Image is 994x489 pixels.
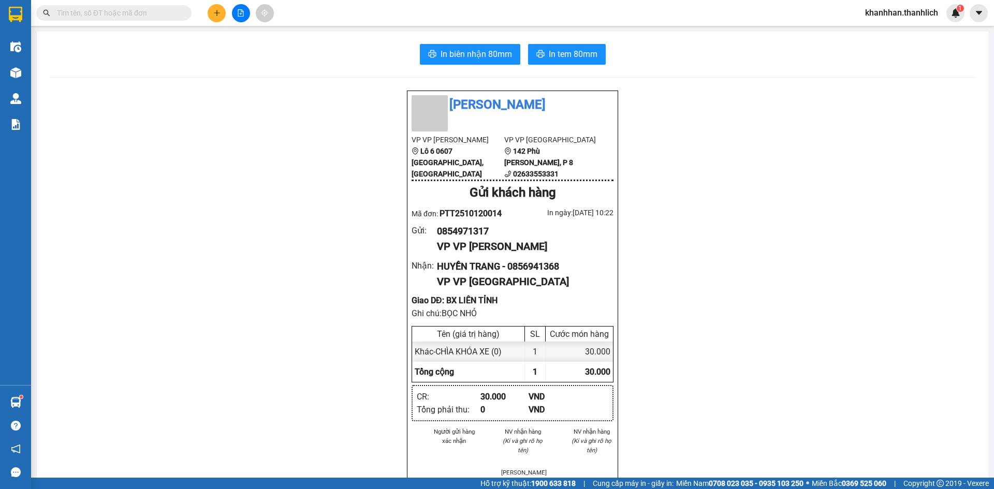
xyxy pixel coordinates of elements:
[513,207,613,218] div: In ngày: [DATE] 10:22
[585,367,610,377] span: 30.000
[501,468,545,477] li: [PERSON_NAME]
[513,170,559,178] b: 02633553331
[970,4,988,22] button: caret-down
[480,390,529,403] div: 30.000
[412,95,613,115] li: [PERSON_NAME]
[531,479,576,487] strong: 1900 633 818
[10,41,21,52] img: warehouse-icon
[676,478,803,489] span: Miền Nam
[525,342,546,362] div: 1
[437,259,605,274] div: HUYỀN TRANG - 0856941368
[412,224,437,237] div: Gửi :
[412,183,613,203] div: Gửi khách hàng
[480,478,576,489] span: Hỗ trợ kỹ thuật:
[504,147,511,155] span: environment
[437,224,605,239] div: 0854971317
[501,427,545,436] li: NV nhận hàng
[951,8,960,18] img: icon-new-feature
[528,44,606,65] button: printerIn tem 80mm
[572,437,611,454] i: (Kí và ghi rõ họ tên)
[232,4,250,22] button: file-add
[415,329,522,339] div: Tên (giá trị hàng)
[412,134,504,145] li: VP VP [PERSON_NAME]
[528,329,543,339] div: SL
[937,480,944,487] span: copyright
[57,7,179,19] input: Tìm tên, số ĐT hoặc mã đơn
[20,395,23,398] sup: 1
[441,48,512,61] span: In biên nhận 80mm
[208,4,226,22] button: plus
[412,147,419,155] span: environment
[412,307,613,320] div: Ghi chú: BỌC NHỎ
[957,5,964,12] sup: 1
[548,329,610,339] div: Cước món hàng
[10,67,21,78] img: warehouse-icon
[432,427,476,446] li: Người gửi hàng xác nhận
[261,9,268,17] span: aim
[583,478,585,489] span: |
[9,7,22,22] img: logo-vxr
[11,421,21,431] span: question-circle
[812,478,886,489] span: Miền Bắc
[415,367,454,377] span: Tổng cộng
[43,9,50,17] span: search
[533,367,537,377] span: 1
[428,50,436,60] span: printer
[546,342,613,362] div: 30.000
[569,427,613,436] li: NV nhận hàng
[806,481,809,485] span: ⚪️
[412,147,484,178] b: Lô 6 0607 [GEOGRAPHIC_DATA], [GEOGRAPHIC_DATA]
[536,50,545,60] span: printer
[593,478,674,489] span: Cung cấp máy in - giấy in:
[11,467,21,477] span: message
[256,4,274,22] button: aim
[417,390,480,403] div: CR :
[529,403,577,416] div: VND
[857,6,946,19] span: khanhhan.thanhlich
[480,403,529,416] div: 0
[213,9,221,17] span: plus
[504,170,511,177] span: phone
[440,209,502,218] span: PTT2510120014
[437,239,605,255] div: VP VP [PERSON_NAME]
[894,478,896,489] span: |
[10,397,21,408] img: warehouse-icon
[412,207,513,220] div: Mã đơn:
[549,48,597,61] span: In tem 80mm
[958,5,962,12] span: 1
[415,347,502,357] span: Khác - CHÌA KHÓA XE (0)
[503,437,543,454] i: (Kí và ghi rõ họ tên)
[237,9,244,17] span: file-add
[412,259,437,272] div: Nhận :
[529,390,577,403] div: VND
[11,444,21,454] span: notification
[842,479,886,487] strong: 0369 525 060
[10,119,21,130] img: solution-icon
[504,134,597,145] li: VP VP [GEOGRAPHIC_DATA]
[417,403,480,416] div: Tổng phải thu :
[709,479,803,487] strong: 0708 023 035 - 0935 103 250
[10,93,21,104] img: warehouse-icon
[412,294,613,307] div: Giao DĐ: BX LIÊN TỈNH
[420,44,520,65] button: printerIn biên nhận 80mm
[974,8,984,18] span: caret-down
[437,274,605,290] div: VP VP [GEOGRAPHIC_DATA]
[504,147,573,167] b: 142 Phù [PERSON_NAME], P 8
